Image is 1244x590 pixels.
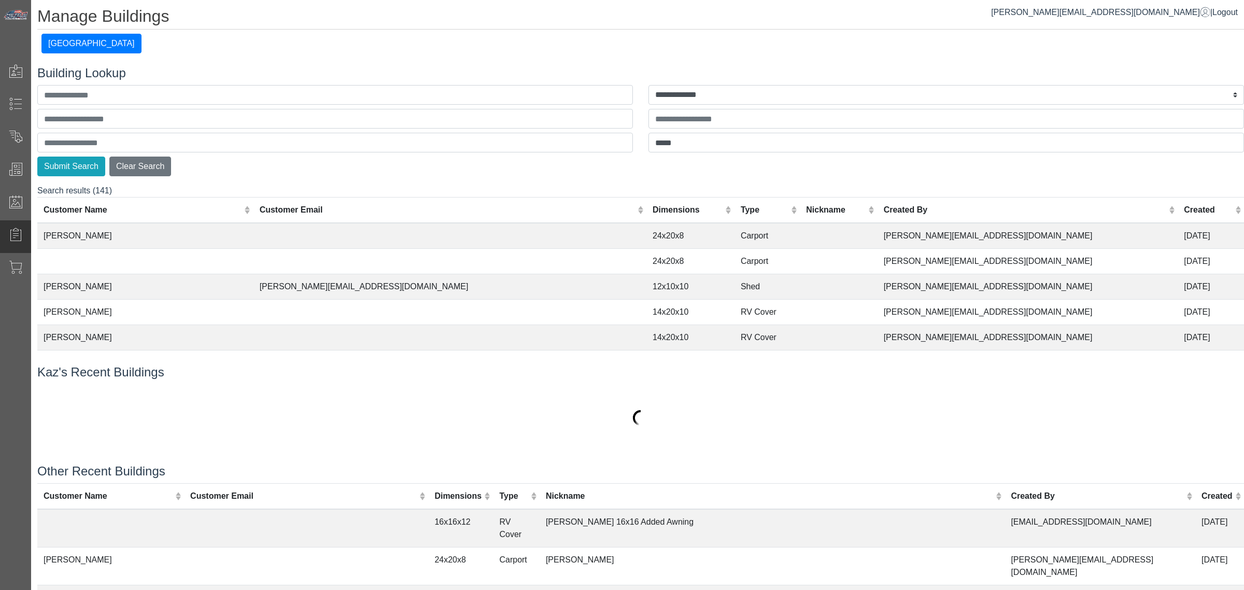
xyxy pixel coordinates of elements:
div: Created By [884,204,1166,216]
div: Search results (141) [37,185,1244,353]
td: [PERSON_NAME][EMAIL_ADDRESS][DOMAIN_NAME] [878,325,1178,350]
td: [PERSON_NAME] [37,300,253,325]
td: [PERSON_NAME] [540,547,1005,585]
td: 16x16x12 [428,509,493,547]
button: [GEOGRAPHIC_DATA] [41,34,142,53]
div: Nickname [806,204,866,216]
td: [PERSON_NAME] 16x16 Added Awning [540,509,1005,547]
div: Customer Email [190,490,417,502]
h1: Manage Buildings [37,6,1244,30]
td: [DATE] [1178,249,1244,274]
td: [DATE] [1195,509,1244,547]
button: Clear Search [109,157,171,176]
td: [DATE] [1178,350,1244,376]
td: Carport [734,223,800,249]
td: RV Cover [493,509,539,547]
span: Logout [1212,8,1238,17]
td: [EMAIL_ADDRESS][DOMAIN_NAME] [253,350,646,376]
td: [DATE] [1178,300,1244,325]
td: [PERSON_NAME][EMAIL_ADDRESS][DOMAIN_NAME] [878,300,1178,325]
td: [DATE] [1178,325,1244,350]
div: Customer Email [260,204,635,216]
a: [GEOGRAPHIC_DATA] [41,39,142,48]
td: 24x20x8 [428,547,493,585]
td: 14x20x10 [646,325,734,350]
td: [PERSON_NAME] [37,547,184,585]
h4: Building Lookup [37,66,1244,81]
td: RV Cover [734,325,800,350]
td: [PERSON_NAME][EMAIL_ADDRESS][DOMAIN_NAME] [878,223,1178,249]
div: Type [499,490,528,502]
div: Created [1201,490,1233,502]
div: Customer Name [44,490,173,502]
h4: Other Recent Buildings [37,464,1244,479]
td: [PERSON_NAME] [37,223,253,249]
div: Type [741,204,788,216]
td: [PERSON_NAME] [37,325,253,350]
td: [DATE] [1195,547,1244,585]
div: Nickname [546,490,993,502]
td: [EMAIL_ADDRESS][DOMAIN_NAME] [1005,509,1195,547]
td: [DATE] [1178,274,1244,300]
td: Carport [734,249,800,274]
button: Submit Search [37,157,105,176]
td: [PERSON_NAME][EMAIL_ADDRESS][DOMAIN_NAME] [878,274,1178,300]
td: [PERSON_NAME][EMAIL_ADDRESS][DOMAIN_NAME] [253,274,646,300]
div: Created [1184,204,1232,216]
div: Dimensions [434,490,482,502]
div: | [991,6,1238,19]
div: Dimensions [653,204,723,216]
td: [PERSON_NAME] [37,350,253,376]
a: [PERSON_NAME][EMAIL_ADDRESS][DOMAIN_NAME] [991,8,1210,17]
img: Metals Direct Inc Logo [3,9,29,21]
td: 9x9x7 [646,350,734,376]
h4: Kaz's Recent Buildings [37,365,1244,380]
td: 14x20x10 [646,300,734,325]
td: [PERSON_NAME][EMAIL_ADDRESS][DOMAIN_NAME] [1005,547,1195,585]
td: 12x10x10 [646,274,734,300]
td: [PERSON_NAME] [37,274,253,300]
div: Created By [1011,490,1183,502]
td: [PERSON_NAME][EMAIL_ADDRESS][DOMAIN_NAME] [878,249,1178,274]
td: 24x20x8 [646,249,734,274]
div: Customer Name [44,204,242,216]
td: [PERSON_NAME][EMAIL_ADDRESS][DOMAIN_NAME] [878,350,1178,376]
td: RV Cover [734,300,800,325]
td: [DATE] [1178,223,1244,249]
td: Shed [734,350,800,376]
td: 24x20x8 [646,223,734,249]
td: Carport [493,547,539,585]
td: Shed [734,274,800,300]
